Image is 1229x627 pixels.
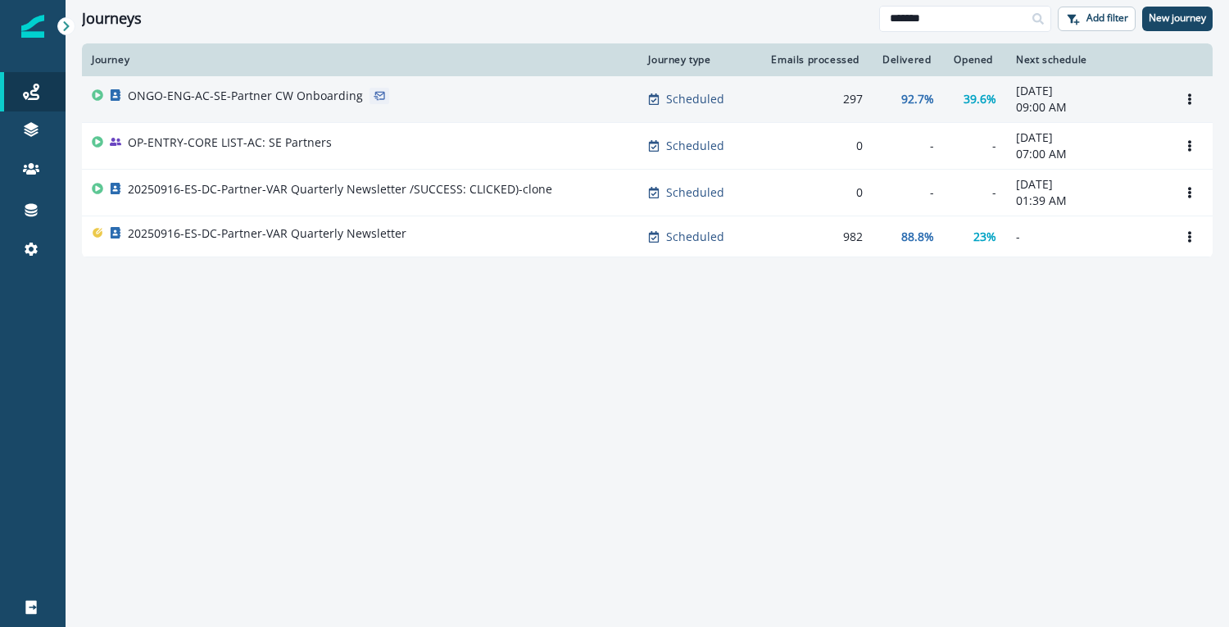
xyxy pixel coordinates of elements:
[666,91,724,107] p: Scheduled
[882,138,934,154] div: -
[769,229,863,245] div: 982
[128,181,552,198] p: 20250916-ES-DC-Partner-VAR Quarterly Newsletter /SUCCESS: CLICKED)-clone
[1177,180,1203,205] button: Options
[1016,146,1157,162] p: 07:00 AM
[1149,12,1206,24] p: New journey
[1058,7,1136,31] button: Add filter
[82,216,1213,257] a: 20250916-ES-DC-Partner-VAR Quarterly NewsletterScheduled98288.8%23%-Options
[1016,83,1157,99] p: [DATE]
[666,138,724,154] p: Scheduled
[769,91,863,107] div: 297
[128,88,363,104] p: ONGO-ENG-AC-SE-Partner CW Onboarding
[1016,193,1157,209] p: 01:39 AM
[954,53,996,66] div: Opened
[882,184,934,201] div: -
[882,53,934,66] div: Delivered
[973,229,996,245] p: 23%
[1177,134,1203,158] button: Options
[1177,225,1203,249] button: Options
[954,184,996,201] div: -
[1177,87,1203,111] button: Options
[82,76,1213,123] a: ONGO-ENG-AC-SE-Partner CW OnboardingScheduled29792.7%39.6%[DATE]09:00 AMOptions
[964,91,996,107] p: 39.6%
[666,184,724,201] p: Scheduled
[1016,176,1157,193] p: [DATE]
[1016,53,1157,66] div: Next schedule
[1016,229,1157,245] p: -
[82,123,1213,170] a: OP-ENTRY-CORE LIST-AC: SE PartnersScheduled0--[DATE]07:00 AMOptions
[954,138,996,154] div: -
[901,229,934,245] p: 88.8%
[648,53,749,66] div: Journey type
[82,170,1213,216] a: 20250916-ES-DC-Partner-VAR Quarterly Newsletter /SUCCESS: CLICKED)-cloneScheduled0--[DATE]01:39 A...
[769,53,863,66] div: Emails processed
[1086,12,1128,24] p: Add filter
[82,10,142,28] h1: Journeys
[769,184,863,201] div: 0
[666,229,724,245] p: Scheduled
[128,225,406,242] p: 20250916-ES-DC-Partner-VAR Quarterly Newsletter
[21,15,44,38] img: Inflection
[901,91,934,107] p: 92.7%
[1016,129,1157,146] p: [DATE]
[92,53,628,66] div: Journey
[769,138,863,154] div: 0
[1016,99,1157,116] p: 09:00 AM
[1142,7,1213,31] button: New journey
[128,134,332,151] p: OP-ENTRY-CORE LIST-AC: SE Partners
